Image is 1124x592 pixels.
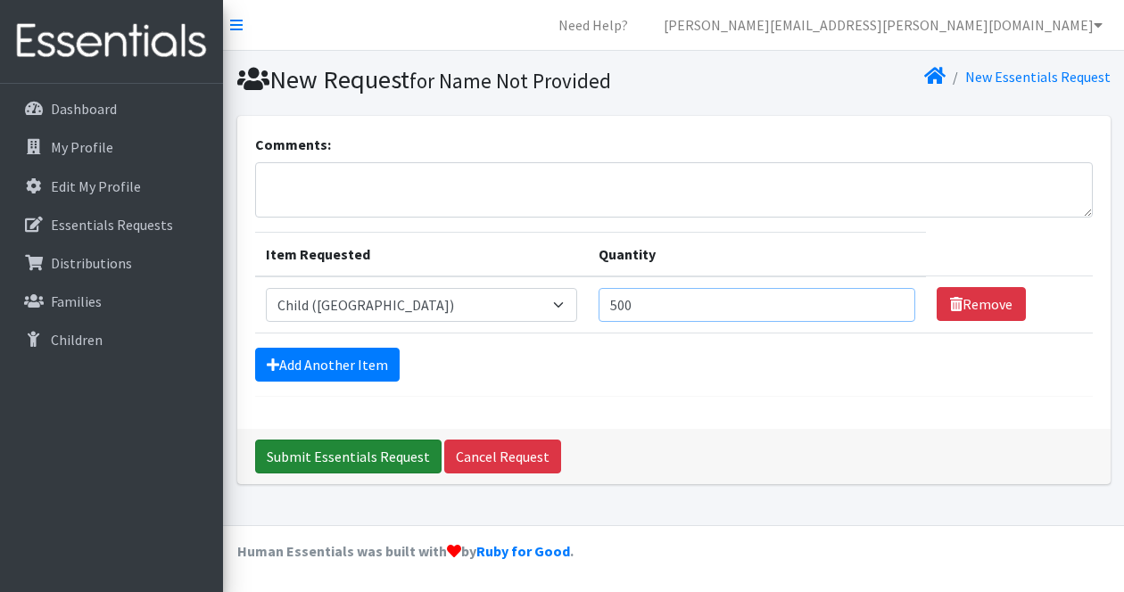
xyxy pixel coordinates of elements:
p: Children [51,331,103,349]
p: Families [51,292,102,310]
a: Essentials Requests [7,207,216,243]
a: Need Help? [544,7,642,43]
a: Children [7,322,216,358]
label: Comments: [255,134,331,155]
a: Add Another Item [255,348,400,382]
a: Dashboard [7,91,216,127]
a: Edit My Profile [7,169,216,204]
a: Ruby for Good [476,542,570,560]
small: for Name Not Provided [409,68,611,94]
a: [PERSON_NAME][EMAIL_ADDRESS][PERSON_NAME][DOMAIN_NAME] [649,7,1117,43]
a: Cancel Request [444,440,561,473]
a: My Profile [7,129,216,165]
p: My Profile [51,138,113,156]
p: Dashboard [51,100,117,118]
img: HumanEssentials [7,12,216,71]
strong: Human Essentials was built with by . [237,542,574,560]
input: Submit Essentials Request [255,440,442,473]
p: Edit My Profile [51,177,141,195]
p: Distributions [51,254,132,272]
th: Item Requested [255,232,589,276]
a: Distributions [7,245,216,281]
a: Remove [937,287,1026,321]
a: Families [7,284,216,319]
a: New Essentials Request [965,68,1111,86]
p: Essentials Requests [51,216,173,234]
h1: New Request [237,64,667,95]
th: Quantity [588,232,925,276]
